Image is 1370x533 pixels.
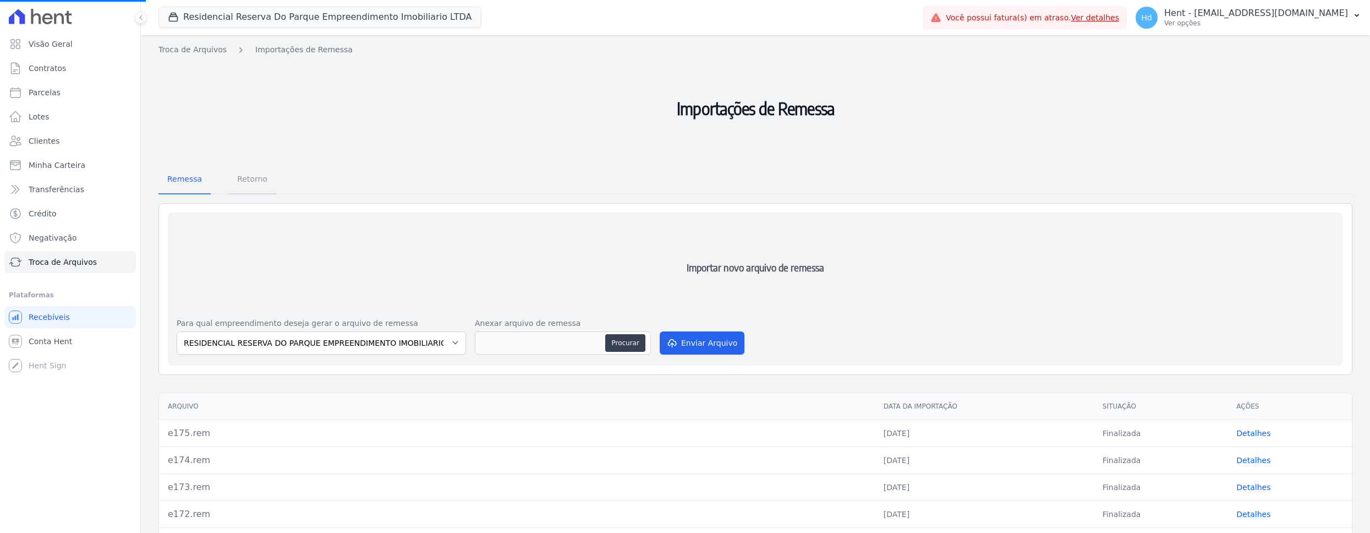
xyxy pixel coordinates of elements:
button: Residencial Reserva Do Parque Empreendimento Imobiliario LTDA [158,7,481,28]
a: Retorno [228,166,276,194]
a: Remessa [158,166,211,194]
button: Enviar Arquivo [660,331,744,355]
span: Você possui fatura(s) em atraso. [946,12,1119,24]
a: Troca de Arquivos [158,44,227,56]
label: Para qual empreendimento deseja gerar o arquivo de remessa [177,318,466,329]
td: [DATE] [875,420,1094,447]
span: Negativação [29,232,77,243]
span: Minha Carteira [29,160,85,171]
span: Contratos [29,63,66,74]
nav: Tab selector [158,166,276,194]
nav: Breadcrumb [158,44,1352,56]
div: e175.rem [168,427,866,440]
div: Plataformas [9,289,131,302]
a: Parcelas [4,81,136,104]
a: Contratos [4,57,136,79]
td: Finalizada [1094,474,1227,501]
h2: Importar novo arquivo de remessa [177,221,1334,313]
a: Negativação [4,227,136,249]
a: Detalhes [1236,510,1270,519]
a: Lotes [4,106,136,128]
span: Troca de Arquivos [29,257,97,268]
a: Transferências [4,178,136,200]
a: Crédito [4,203,136,225]
a: Detalhes [1236,429,1270,438]
td: Finalizada [1094,447,1227,474]
td: [DATE] [875,447,1094,474]
div: e173.rem [168,481,866,494]
span: Recebíveis [29,312,70,323]
span: Visão Geral [29,39,73,50]
a: Conta Hent [4,330,136,352]
a: Visão Geral [4,33,136,55]
div: e174.rem [168,454,866,467]
a: Ver detalhes [1071,13,1119,22]
label: Anexar arquivo de remessa [475,318,651,329]
td: Finalizada [1094,420,1227,447]
a: Detalhes [1236,456,1270,465]
th: Data da Importação [875,393,1094,420]
span: Hd [1141,14,1152,21]
span: Transferências [29,184,84,195]
span: Retorno [231,168,274,190]
h2: Importações de Remessa [158,60,1352,157]
button: Hd Hent - [EMAIL_ADDRESS][DOMAIN_NAME] Ver opções [1127,2,1370,33]
th: Ações [1227,393,1352,420]
span: Remessa [161,168,209,190]
span: Crédito [29,208,57,219]
span: Parcelas [29,87,61,98]
span: Conta Hent [29,336,72,347]
button: Procurar [605,334,645,352]
td: Finalizada [1094,501,1227,527]
div: e172.rem [168,508,866,521]
a: Minha Carteira [4,154,136,176]
a: Detalhes [1236,483,1270,492]
th: Arquivo [159,393,875,420]
a: Clientes [4,130,136,152]
span: Lotes [29,111,50,122]
a: Importações de Remessa [255,44,353,56]
a: Troca de Arquivos [4,251,136,273]
p: Ver opções [1164,19,1348,28]
th: Situação [1094,393,1227,420]
span: Clientes [29,135,59,146]
a: Recebíveis [4,306,136,328]
td: [DATE] [875,501,1094,527]
p: Hent - [EMAIL_ADDRESS][DOMAIN_NAME] [1164,8,1348,19]
td: [DATE] [875,474,1094,501]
